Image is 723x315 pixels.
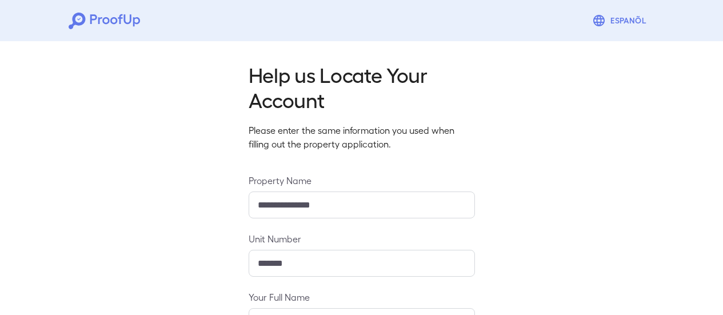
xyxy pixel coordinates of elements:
button: Espanõl [588,9,654,32]
h2: Help us Locate Your Account [249,62,475,112]
label: Property Name [249,174,475,187]
label: Your Full Name [249,290,475,304]
label: Unit Number [249,232,475,245]
p: Please enter the same information you used when filling out the property application. [249,123,475,151]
